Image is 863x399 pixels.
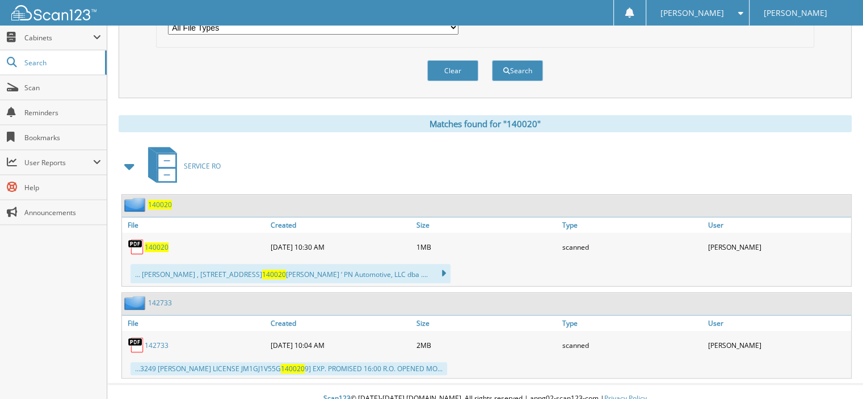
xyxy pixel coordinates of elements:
span: [PERSON_NAME] [660,10,724,16]
a: File [122,316,268,331]
div: ...3249 [PERSON_NAME] LICENSE JM1GJ1V55G 9] EXP. PROMISED 16:00 R.O. OPENED MO... [130,362,447,375]
span: Bookmarks [24,133,101,142]
a: Size [414,217,559,233]
a: SERVICE RO [141,144,221,188]
span: SERVICE RO [184,161,221,171]
span: 140020 [262,270,286,279]
div: [DATE] 10:30 AM [268,236,414,258]
img: PDF.png [128,337,145,354]
span: Search [24,58,99,68]
span: [PERSON_NAME] [764,10,827,16]
a: User [705,316,851,331]
span: Cabinets [24,33,93,43]
div: [DATE] 10:04 AM [268,334,414,356]
span: Announcements [24,208,101,217]
a: Created [268,316,414,331]
a: 140020 [145,242,169,252]
a: 140020 [148,200,172,209]
iframe: Chat Widget [806,345,863,399]
div: Matches found for "140020" [119,115,852,132]
a: Type [559,217,705,233]
a: File [122,217,268,233]
div: scanned [559,236,705,258]
img: folder2.png [124,198,148,212]
a: 142733 [145,341,169,350]
div: [PERSON_NAME] [705,236,851,258]
a: Created [268,217,414,233]
a: Size [414,316,559,331]
div: [PERSON_NAME] [705,334,851,356]
div: scanned [559,334,705,356]
span: Scan [24,83,101,93]
a: User [705,217,851,233]
button: Search [492,60,543,81]
div: 1MB [414,236,559,258]
a: 142733 [148,298,172,308]
img: scan123-logo-white.svg [11,5,96,20]
img: PDF.png [128,238,145,255]
span: User Reports [24,158,93,167]
div: ... [PERSON_NAME] , [STREET_ADDRESS] [PERSON_NAME] ‘ PN Automotive, LLC dba .... [130,264,451,283]
span: 140020 [281,364,305,373]
img: folder2.png [124,296,148,310]
span: Help [24,183,101,192]
span: Reminders [24,108,101,117]
a: Type [559,316,705,331]
div: 2MB [414,334,559,356]
button: Clear [427,60,478,81]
